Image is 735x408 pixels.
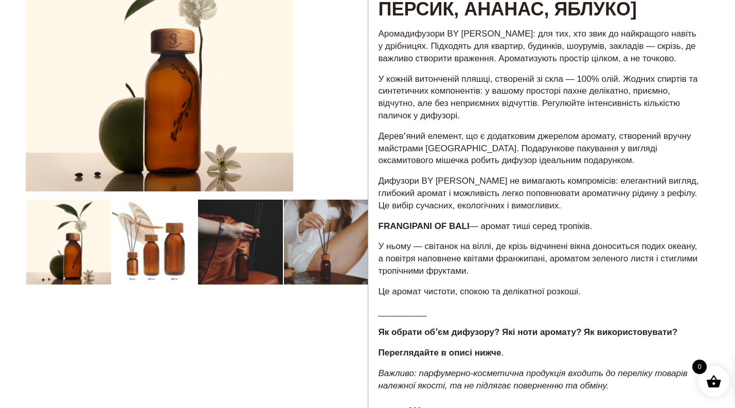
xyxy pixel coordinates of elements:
span: 0 [692,360,707,374]
strong: Як обрати обʼєм дифузору? Які ноти аромату? Як використовувати? [379,327,678,337]
p: __________ [379,306,700,318]
p: Дифузори BY [PERSON_NAME] не вимагають компромісів: елегантний вигляд, глибокий аромат і можливіс... [379,175,700,211]
p: . [379,347,700,359]
em: Важливо: парфумерно-косметична продукція входить до переліку товарів належної якості, та не підля... [379,368,688,391]
p: У кожній витонченій пляшці, створеній зі скла — 100% олій. Жодних спиртів та синтетичних компонен... [379,73,700,122]
strong: Переглядайте в описі нижче [379,348,501,358]
strong: FRANGIPANI OF BALI [379,221,470,231]
p: Це аромат чистоти, спокою та делікатної розкоші. [379,286,700,298]
p: Деревʼяний елемент, що є додатковим джерелом аромату, створений вручну майстрами [GEOGRAPHIC_DATA... [379,130,700,167]
p: У ньому — світанок на віллі, де крізь відчинені вікна доноситься подих океану, а повітря наповнен... [379,240,700,277]
p: — аромат тиші серед тропіків. [379,220,700,233]
p: Аромадифузори BY [PERSON_NAME]: для тих, хто звик до найкращого навіть у дрібницях. Підходять для... [379,28,700,64]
